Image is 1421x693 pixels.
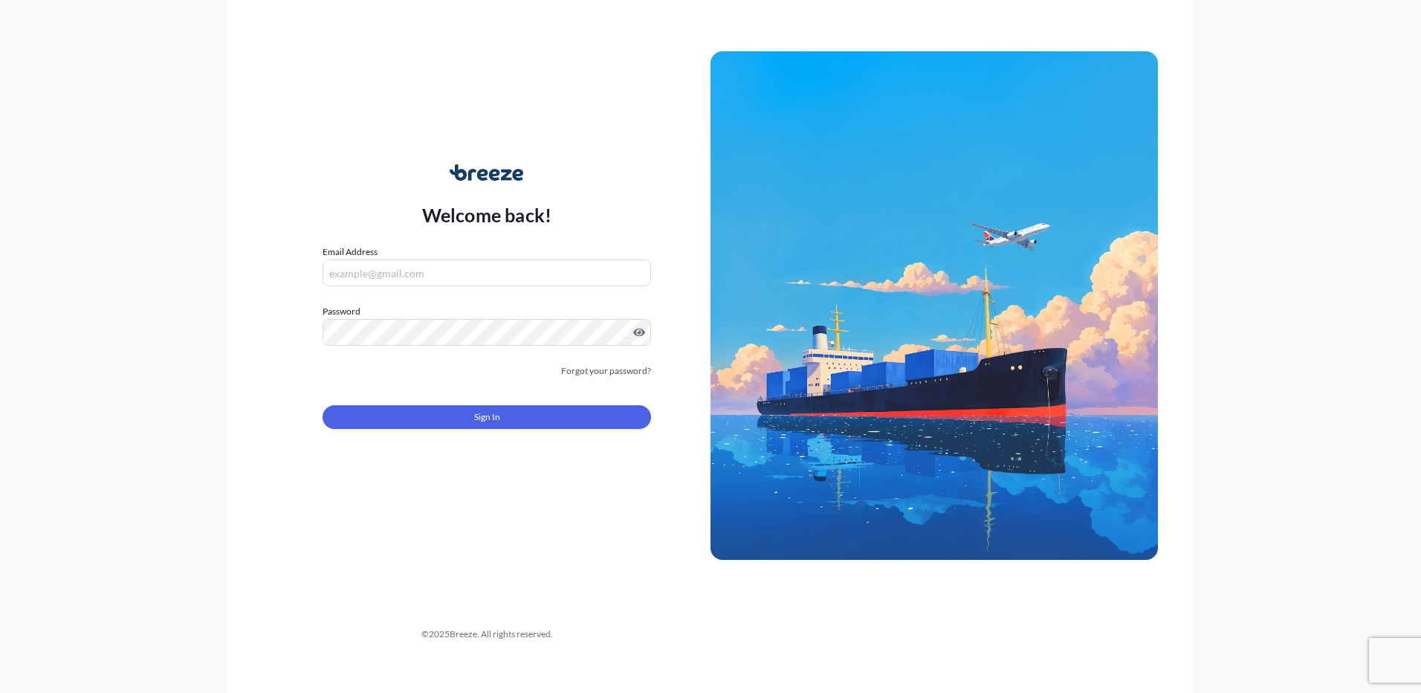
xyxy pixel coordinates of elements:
[323,245,378,260] label: Email Address
[561,364,651,378] a: Forgot your password?
[710,51,1158,560] img: Ship illustration
[263,627,710,642] div: © 2025 Breeze. All rights reserved.
[323,405,651,429] button: Sign In
[323,260,651,286] input: example@gmail.com
[474,410,500,425] span: Sign In
[633,326,645,338] button: Show password
[422,203,552,227] p: Welcome back!
[323,304,651,319] label: Password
